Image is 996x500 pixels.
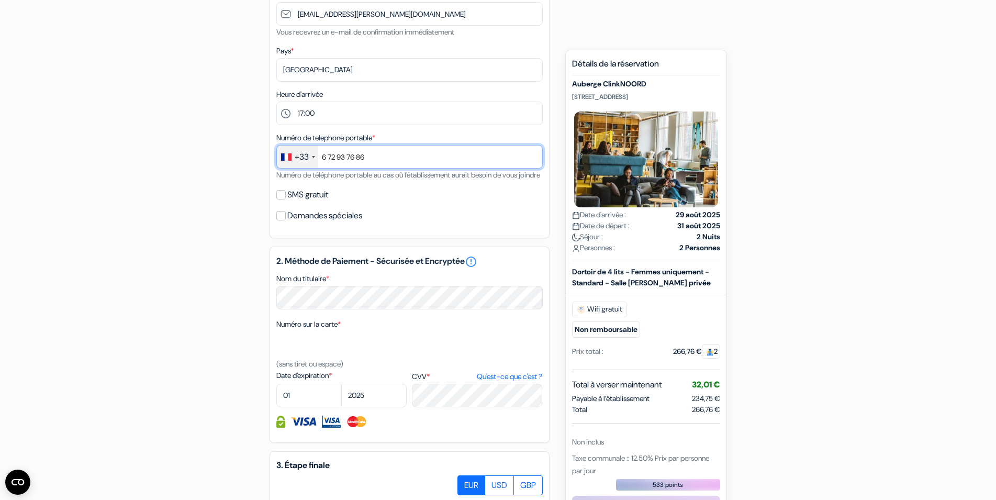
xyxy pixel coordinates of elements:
[276,27,454,37] small: Vous recevrez un e-mail de confirmation immédiatement
[572,93,720,101] p: [STREET_ADDRESS]
[276,255,543,268] h5: 2. Méthode de Paiement - Sécurisée et Encryptée
[692,394,720,403] span: 234,75 €
[679,242,720,253] strong: 2 Personnes
[276,416,285,428] img: Information de carte de crédit entièrement encryptée et sécurisée
[572,245,580,252] img: user_icon.svg
[572,223,580,230] img: calendar.svg
[653,480,683,490] span: 533 points
[572,212,580,219] img: calendar.svg
[676,209,720,220] strong: 29 août 2025
[572,234,580,241] img: moon.svg
[290,416,317,428] img: Visa
[276,319,341,330] label: Numéro sur la carte
[702,344,720,359] span: 2
[412,371,542,382] label: CVV
[692,404,720,415] span: 266,76 €
[322,416,341,428] img: Visa Electron
[706,348,714,356] img: guest.svg
[458,475,543,495] div: Basic radio toggle button group
[677,220,720,231] strong: 31 août 2025
[572,453,709,475] span: Taxe communale :: 12.50% Prix par personne par jour
[572,393,650,404] span: Payable à l’établissement
[276,145,543,169] input: 6 12 34 56 78
[276,370,407,381] label: Date d'expiration
[485,475,514,495] label: USD
[673,346,720,357] div: 266,76 €
[465,255,477,268] a: error_outline
[572,242,615,253] span: Personnes :
[346,416,367,428] img: Master Card
[295,151,309,163] div: +33
[692,379,720,390] span: 32,01 €
[572,379,662,391] span: Total à verser maintenant
[276,273,329,284] label: Nom du titulaire
[572,231,603,242] span: Séjour :
[276,132,375,143] label: Numéro de telephone portable
[577,305,585,314] img: free_wifi.svg
[457,475,485,495] label: EUR
[277,146,318,168] div: France: +33
[572,321,640,338] small: Non remboursable
[276,89,323,100] label: Heure d'arrivée
[572,437,720,448] div: Non inclus
[276,170,540,180] small: Numéro de téléphone portable au cas où l'établissement aurait besoin de vous joindre
[572,404,587,415] span: Total
[572,59,720,75] h5: Détails de la réservation
[287,208,362,223] label: Demandes spéciales
[513,475,543,495] label: GBP
[697,231,720,242] strong: 2 Nuits
[287,187,328,202] label: SMS gratuit
[276,460,543,470] h5: 3. Étape finale
[276,46,294,57] label: Pays
[276,2,543,26] input: Entrer adresse e-mail
[276,359,343,369] small: (sans tiret ou espace)
[572,80,720,88] h5: Auberge ClinkNOORD
[572,220,630,231] span: Date de départ :
[572,267,711,287] b: Dortoir de 4 lits - Femmes uniquement - Standard - Salle [PERSON_NAME] privée
[477,371,542,382] a: Qu'est-ce que c'est ?
[572,209,626,220] span: Date d'arrivée :
[572,346,603,357] div: Prix total :
[572,302,627,317] span: Wifi gratuit
[5,470,30,495] button: Ouvrir le widget CMP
